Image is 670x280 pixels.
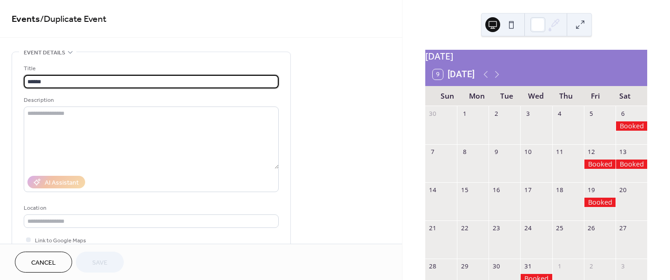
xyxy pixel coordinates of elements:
[556,147,564,156] div: 11
[587,186,596,194] div: 19
[15,252,72,273] button: Cancel
[556,262,564,271] div: 1
[587,262,596,271] div: 2
[616,121,647,131] div: Booked
[619,262,627,271] div: 3
[584,160,616,169] div: Booked
[524,262,532,271] div: 31
[460,224,469,232] div: 22
[24,203,277,213] div: Location
[429,67,478,82] button: 9[DATE]
[462,86,492,106] div: Mon
[492,86,522,106] div: Tue
[460,147,469,156] div: 8
[12,10,40,28] a: Events
[429,186,437,194] div: 14
[460,262,469,271] div: 29
[429,147,437,156] div: 7
[584,198,616,207] div: Booked
[619,186,627,194] div: 20
[522,86,551,106] div: Wed
[24,64,277,73] div: Title
[587,147,596,156] div: 12
[587,224,596,232] div: 26
[551,86,581,106] div: Thu
[587,109,596,118] div: 5
[429,262,437,271] div: 28
[31,258,56,268] span: Cancel
[429,109,437,118] div: 30
[556,224,564,232] div: 25
[492,147,500,156] div: 9
[492,109,500,118] div: 2
[460,109,469,118] div: 1
[524,109,532,118] div: 3
[492,186,500,194] div: 16
[433,86,462,106] div: Sun
[429,224,437,232] div: 21
[492,262,500,271] div: 30
[460,186,469,194] div: 15
[524,224,532,232] div: 24
[616,160,647,169] div: Booked
[619,224,627,232] div: 27
[524,186,532,194] div: 17
[35,236,86,246] span: Link to Google Maps
[619,109,627,118] div: 6
[610,86,640,106] div: Sat
[556,109,564,118] div: 4
[524,147,532,156] div: 10
[40,10,107,28] span: / Duplicate Event
[556,186,564,194] div: 18
[619,147,627,156] div: 13
[492,224,500,232] div: 23
[24,48,65,58] span: Event details
[581,86,610,106] div: Fri
[425,50,647,63] div: [DATE]
[24,95,277,105] div: Description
